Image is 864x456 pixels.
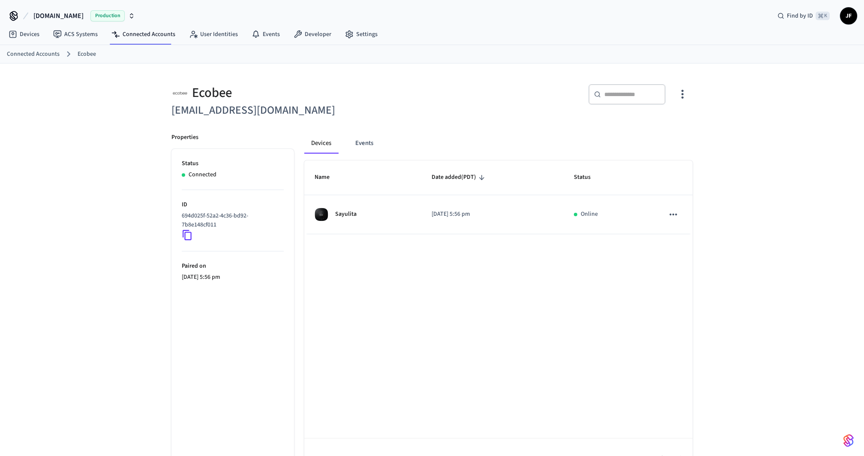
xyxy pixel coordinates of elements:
p: ID [182,200,284,209]
a: Events [245,27,287,42]
span: Find by ID [787,12,813,20]
button: Devices [304,133,338,154]
p: Online [581,210,598,219]
span: JF [841,8,856,24]
p: Connected [189,170,216,179]
span: Date added(PDT) [432,171,487,184]
p: Paired on [182,262,284,271]
button: JF [840,7,857,24]
span: Status [574,171,602,184]
a: Settings [338,27,384,42]
img: ecobee_logo_square [171,84,189,102]
img: SeamLogoGradient.69752ec5.svg [843,434,854,447]
span: Production [90,10,125,21]
a: User Identities [182,27,245,42]
button: Events [348,133,380,154]
a: Connected Accounts [105,27,182,42]
p: Status [182,159,284,168]
a: Connected Accounts [7,50,60,59]
span: Name [315,171,341,184]
a: Devices [2,27,46,42]
div: connected account tabs [304,133,693,154]
span: [DOMAIN_NAME] [33,11,84,21]
p: [DATE] 5:56 pm [432,210,553,219]
a: Developer [287,27,338,42]
h6: [EMAIL_ADDRESS][DOMAIN_NAME] [171,102,427,119]
span: ⌘ K [816,12,830,20]
table: sticky table [304,160,693,234]
p: 694d025f-52a2-4c36-bd92-7b8e148cf011 [182,211,280,230]
p: Sayulita [335,210,357,219]
a: ACS Systems [46,27,105,42]
div: Find by ID⌘ K [771,8,837,24]
img: ecobee_lite_3 [315,208,328,221]
div: Ecobee [171,84,427,102]
p: Properties [171,133,198,142]
p: [DATE] 5:56 pm [182,273,284,282]
a: Ecobee [78,50,96,59]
